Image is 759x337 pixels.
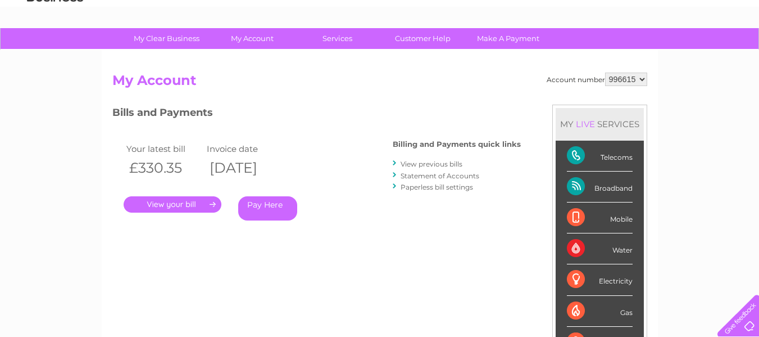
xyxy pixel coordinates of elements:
[112,73,647,94] h2: My Account
[684,48,712,56] a: Contact
[567,141,633,172] div: Telecoms
[401,160,462,168] a: View previous bills
[722,48,748,56] a: Log out
[112,105,521,124] h3: Bills and Payments
[567,233,633,264] div: Water
[124,156,204,179] th: £330.35
[393,140,521,149] h4: Billing and Payments quick links
[567,172,633,203] div: Broadband
[561,48,583,56] a: Water
[462,28,555,49] a: Make A Payment
[547,6,625,20] a: 0333 014 3131
[120,28,213,49] a: My Clear Business
[401,172,479,180] a: Statement of Accounts
[204,156,285,179] th: [DATE]
[376,28,469,49] a: Customer Help
[206,28,298,49] a: My Account
[567,296,633,327] div: Gas
[26,29,84,64] img: logo.png
[589,48,614,56] a: Energy
[661,48,678,56] a: Blog
[401,183,473,191] a: Paperless bill settings
[204,141,285,156] td: Invoice date
[574,119,597,129] div: LIVE
[291,28,384,49] a: Services
[567,203,633,233] div: Mobile
[556,108,644,140] div: MY SERVICES
[547,73,647,86] div: Account number
[115,6,646,55] div: Clear Business is a trading name of Verastar Limited (registered in [GEOGRAPHIC_DATA] No. 3667643...
[124,196,221,213] a: .
[124,141,204,156] td: Your latest bill
[621,48,655,56] a: Telecoms
[567,264,633,295] div: Electricity
[238,196,297,221] a: Pay Here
